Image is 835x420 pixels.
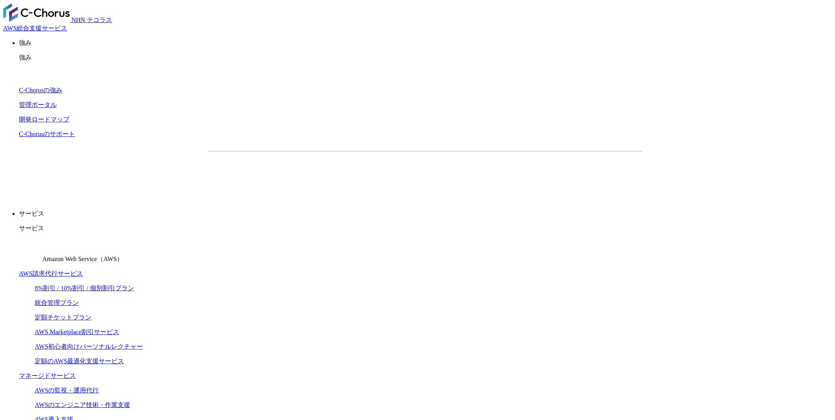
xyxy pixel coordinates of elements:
a: まずは相談する [429,164,556,184]
a: 定額のAWS最適化支援サービス [35,358,124,364]
a: 開発ロードマップ [19,116,69,123]
span: Amazon Web Service（AWS） [42,256,123,262]
p: 強み [19,54,832,62]
a: AWSのエンジニア技術・作業支援 [35,401,130,408]
a: AWS総合支援サービス C-Chorus NHN テコラスAWS総合支援サービス [3,17,112,32]
a: 統合管理プラン [35,299,79,306]
a: AWS Marketplace割引サービス [35,329,119,335]
p: サービス [19,224,832,233]
p: 強み [19,39,832,47]
a: AWS初心者向けパーソナルレクチャー [35,343,143,350]
img: 矢印 [543,172,550,175]
a: AWSの監視・運用代行 [35,387,99,394]
a: マネージドサービス [19,372,76,379]
a: C-Chorusのサポート [19,131,75,137]
a: C-Chorusの強み [19,87,62,93]
a: 定額チケットプラン [35,314,92,321]
img: AWS総合支援サービス C-Chorus [3,3,70,22]
p: サービス [19,210,832,218]
a: 8%割引 / 10%割引 / 個別割引プラン [35,285,134,291]
a: 資料を請求する [294,164,421,184]
img: 矢印 [408,172,415,175]
a: AWS請求代行サービス [19,270,83,277]
a: 管理ポータル [19,101,57,108]
img: Amazon Web Service（AWS） [19,239,41,261]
